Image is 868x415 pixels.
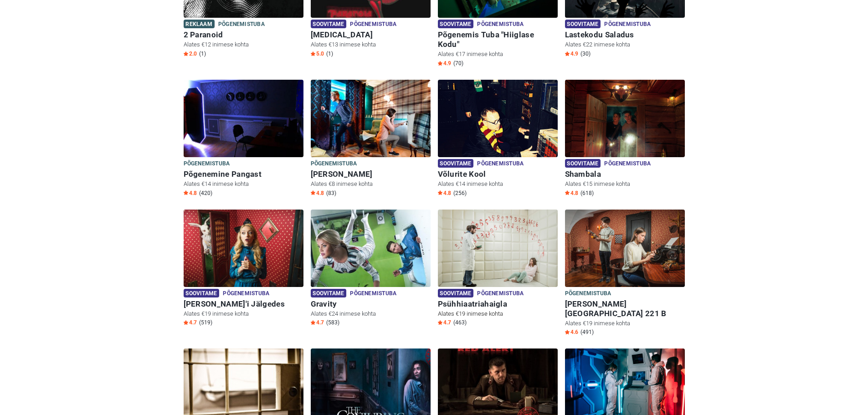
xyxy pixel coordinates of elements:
[311,299,431,309] h6: Gravity
[184,20,215,28] span: Reklaam
[184,159,230,169] span: Põgenemistuba
[565,330,570,334] img: Star
[477,159,524,169] span: Põgenemistuba
[218,20,265,30] span: Põgenemistuba
[565,41,685,49] p: Alates €22 inimese kohta
[311,159,357,169] span: Põgenemistuba
[438,210,558,328] a: Psühhiaatriahaigla Soovitame Põgenemistuba Psühhiaatriahaigla Alates €19 inimese kohta Star4.7 (463)
[326,50,333,57] span: (1)
[311,169,431,179] h6: [PERSON_NAME]
[184,51,188,56] img: Star
[565,169,685,179] h6: Shambala
[438,80,558,157] img: Võlurite Kool
[565,51,570,56] img: Star
[565,299,685,318] h6: [PERSON_NAME][GEOGRAPHIC_DATA] 221 B
[311,20,347,28] span: Soovitame
[438,190,451,197] span: 4.8
[438,289,474,297] span: Soovitame
[350,20,396,30] span: Põgenemistuba
[565,210,685,287] img: Baker Street 221 B
[438,190,442,195] img: Star
[438,210,558,287] img: Psühhiaatriahaigla
[184,210,303,328] a: Alice'i Jälgedes Soovitame Põgenemistuba [PERSON_NAME]'i Jälgedes Alates €19 inimese kohta Star4....
[184,80,303,199] a: Põgenemine Pangast Põgenemistuba Põgenemine Pangast Alates €14 inimese kohta Star4.8 (420)
[565,319,685,328] p: Alates €19 inimese kohta
[184,299,303,309] h6: [PERSON_NAME]'i Jälgedes
[580,328,594,336] span: (491)
[438,319,451,326] span: 4.7
[184,169,303,179] h6: Põgenemine Pangast
[453,319,467,326] span: (463)
[311,80,431,199] a: Sherlock Holmes Põgenemistuba [PERSON_NAME] Alates €8 inimese kohta Star4.8 (83)
[199,319,212,326] span: (519)
[311,190,315,195] img: Star
[438,180,558,188] p: Alates €14 inimese kohta
[184,320,188,325] img: Star
[453,190,467,197] span: (256)
[438,320,442,325] img: Star
[199,190,212,197] span: (420)
[565,159,601,168] span: Soovitame
[326,190,336,197] span: (83)
[438,159,474,168] span: Soovitame
[350,289,396,299] span: Põgenemistuba
[184,210,303,287] img: Alice'i Jälgedes
[604,159,651,169] span: Põgenemistuba
[565,20,601,28] span: Soovitame
[184,41,303,49] p: Alates €12 inimese kohta
[311,289,347,297] span: Soovitame
[184,319,197,326] span: 4.7
[199,50,206,57] span: (1)
[565,50,578,57] span: 4.9
[438,50,558,58] p: Alates €17 inimese kohta
[438,299,558,309] h6: Psühhiaatriahaigla
[438,80,558,199] a: Võlurite Kool Soovitame Põgenemistuba Võlurite Kool Alates €14 inimese kohta Star4.8 (256)
[311,210,431,287] img: Gravity
[477,289,524,299] span: Põgenemistuba
[223,289,269,299] span: Põgenemistuba
[311,319,324,326] span: 4.7
[184,30,303,40] h6: 2 Paranoid
[565,180,685,188] p: Alates €15 inimese kohta
[453,60,463,67] span: (70)
[477,20,524,30] span: Põgenemistuba
[311,30,431,40] h6: [MEDICAL_DATA]
[184,310,303,318] p: Alates €19 inimese kohta
[565,30,685,40] h6: Lastekodu Saladus
[311,310,431,318] p: Alates €24 inimese kohta
[311,190,324,197] span: 4.8
[438,169,558,179] h6: Võlurite Kool
[565,190,578,197] span: 4.8
[565,80,685,157] img: Shambala
[580,50,591,57] span: (30)
[311,80,431,157] img: Sherlock Holmes
[438,30,558,49] h6: Põgenemis Tuba "Hiiglase Kodu"
[184,180,303,188] p: Alates €14 inimese kohta
[184,50,197,57] span: 2.0
[326,319,339,326] span: (583)
[438,61,442,66] img: Star
[604,20,651,30] span: Põgenemistuba
[438,310,558,318] p: Alates €19 inimese kohta
[184,190,188,195] img: Star
[184,190,197,197] span: 4.8
[311,320,315,325] img: Star
[184,289,220,297] span: Soovitame
[565,289,611,299] span: Põgenemistuba
[438,20,474,28] span: Soovitame
[311,180,431,188] p: Alates €8 inimese kohta
[311,51,315,56] img: Star
[580,190,594,197] span: (618)
[311,210,431,328] a: Gravity Soovitame Põgenemistuba Gravity Alates €24 inimese kohta Star4.7 (583)
[565,210,685,338] a: Baker Street 221 B Põgenemistuba [PERSON_NAME][GEOGRAPHIC_DATA] 221 B Alates €19 inimese kohta St...
[565,328,578,336] span: 4.6
[311,50,324,57] span: 5.0
[438,60,451,67] span: 4.9
[565,190,570,195] img: Star
[311,41,431,49] p: Alates €13 inimese kohta
[184,80,303,157] img: Põgenemine Pangast
[565,80,685,199] a: Shambala Soovitame Põgenemistuba Shambala Alates €15 inimese kohta Star4.8 (618)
